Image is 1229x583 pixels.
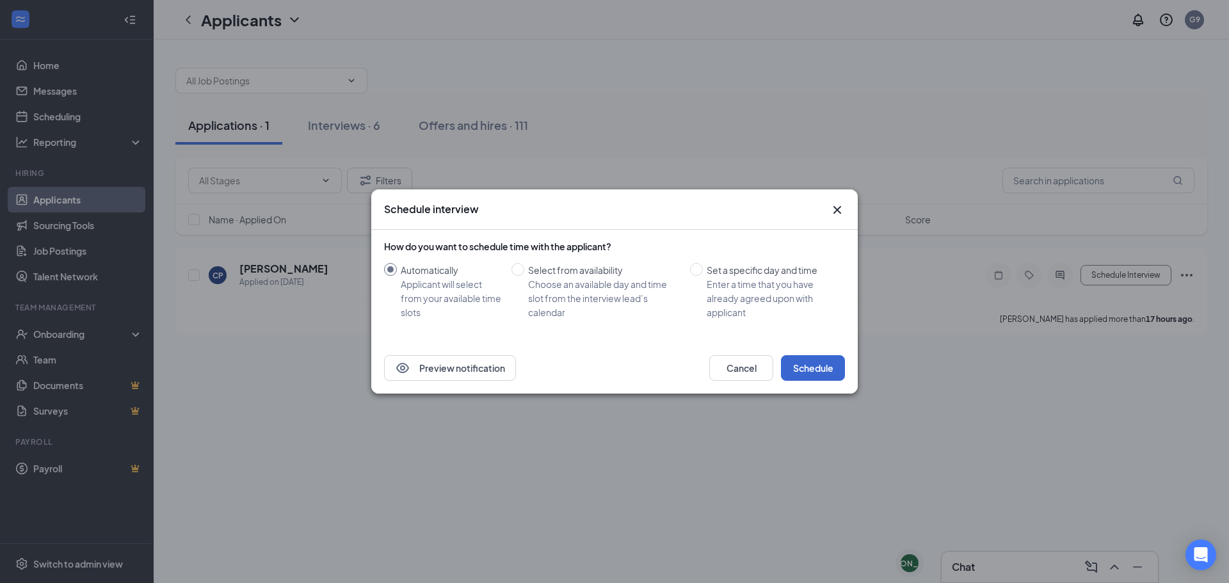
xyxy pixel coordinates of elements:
div: Set a specific day and time [707,263,835,277]
div: Open Intercom Messenger [1185,539,1216,570]
div: Applicant will select from your available time slots [401,277,501,319]
h3: Schedule interview [384,202,479,216]
svg: Cross [830,202,845,218]
button: EyePreview notification [384,355,516,381]
button: Schedule [781,355,845,381]
div: Select from availability [528,263,680,277]
div: Automatically [401,263,501,277]
div: Enter a time that you have already agreed upon with applicant [707,277,835,319]
div: How do you want to schedule time with the applicant? [384,240,845,253]
button: Close [830,202,845,218]
button: Cancel [709,355,773,381]
svg: Eye [395,360,410,376]
div: Choose an available day and time slot from the interview lead’s calendar [528,277,680,319]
